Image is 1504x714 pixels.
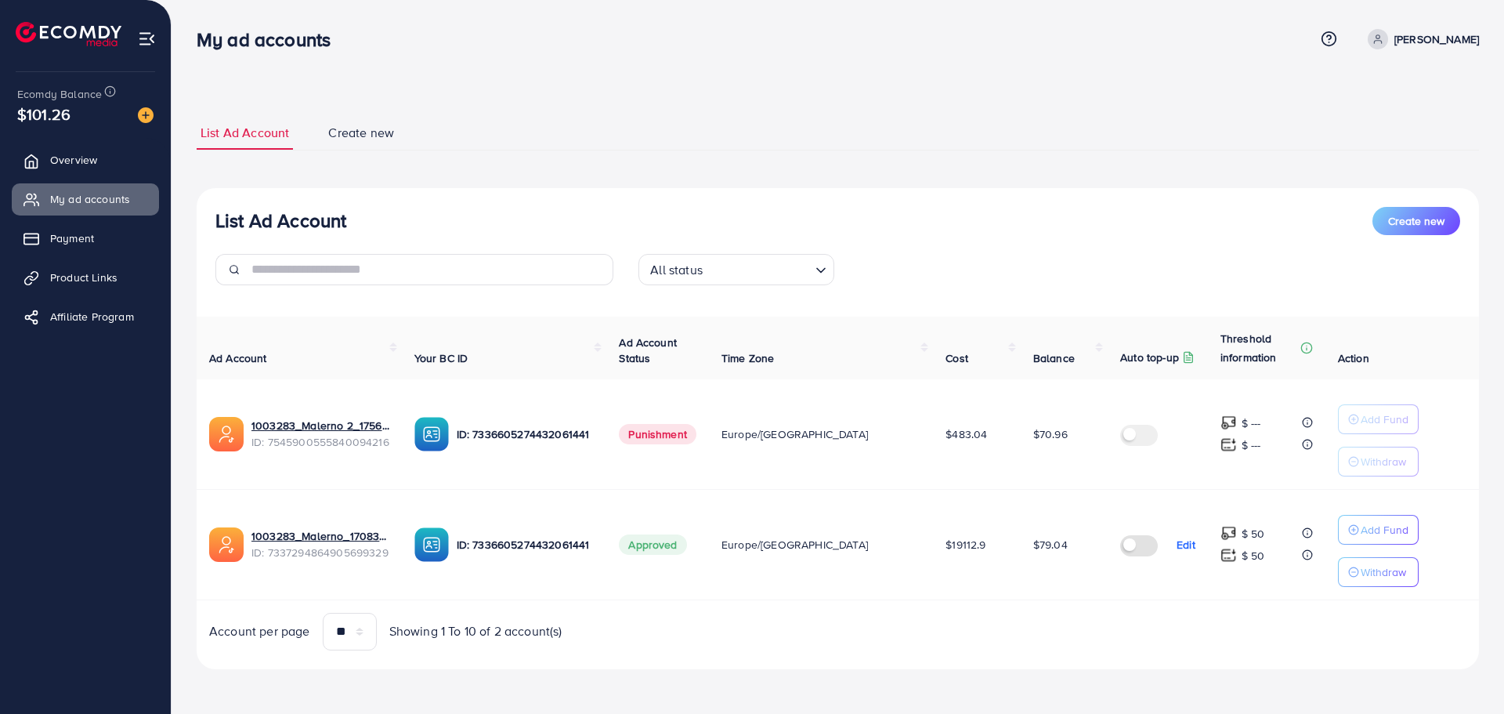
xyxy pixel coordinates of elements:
[251,528,389,544] a: 1003283_Malerno_1708347095877
[721,350,774,366] span: Time Zone
[1437,643,1492,702] iframe: Chat
[12,301,159,332] a: Affiliate Program
[209,622,310,640] span: Account per page
[12,223,159,254] a: Payment
[1394,30,1479,49] p: [PERSON_NAME]
[251,418,389,433] a: 1003283_Malerno 2_1756917040219
[12,183,159,215] a: My ad accounts
[945,350,968,366] span: Cost
[209,527,244,562] img: ic-ads-acc.e4c84228.svg
[619,424,696,444] span: Punishment
[1338,350,1369,366] span: Action
[619,335,677,366] span: Ad Account Status
[721,426,868,442] span: Europe/[GEOGRAPHIC_DATA]
[389,622,562,640] span: Showing 1 To 10 of 2 account(s)
[251,545,389,560] span: ID: 7337294864905699329
[1242,436,1261,455] p: $ ---
[1242,414,1261,433] p: $ ---
[1220,437,1237,453] img: top-up amount
[1177,535,1195,554] p: Edit
[1361,29,1479,49] a: [PERSON_NAME]
[17,86,102,102] span: Ecomdy Balance
[209,417,244,451] img: ic-ads-acc.e4c84228.svg
[328,124,394,142] span: Create new
[414,527,449,562] img: ic-ba-acc.ded83a64.svg
[201,124,289,142] span: List Ad Account
[414,417,449,451] img: ic-ba-acc.ded83a64.svg
[1033,537,1068,553] span: $79.04
[1361,520,1408,539] p: Add Fund
[1338,447,1419,477] button: Withdraw
[945,426,987,442] span: $483.04
[197,28,343,51] h3: My ad accounts
[1361,410,1408,429] p: Add Fund
[138,107,154,123] img: image
[50,270,117,285] span: Product Links
[16,22,121,46] img: logo
[1220,525,1237,542] img: top-up amount
[12,144,159,176] a: Overview
[215,209,346,232] h3: List Ad Account
[457,425,595,444] p: ID: 7336605274432061441
[1220,415,1237,431] img: top-up amount
[251,418,389,450] div: <span class='underline'>1003283_Malerno 2_1756917040219</span></br>7545900555840094216
[1338,404,1419,434] button: Add Fund
[457,535,595,554] p: ID: 7336605274432061441
[638,254,834,285] div: Search for option
[50,230,94,246] span: Payment
[414,350,468,366] span: Your BC ID
[138,30,156,48] img: menu
[1361,452,1406,471] p: Withdraw
[707,256,809,281] input: Search for option
[1033,426,1068,442] span: $70.96
[50,309,134,324] span: Affiliate Program
[1220,547,1237,564] img: top-up amount
[251,434,389,450] span: ID: 7545900555840094216
[619,535,686,555] span: Approved
[1033,350,1075,366] span: Balance
[17,103,70,125] span: $101.26
[1361,563,1406,582] p: Withdraw
[721,537,868,553] span: Europe/[GEOGRAPHIC_DATA]
[1220,329,1297,367] p: Threshold information
[50,152,97,168] span: Overview
[1372,207,1460,235] button: Create new
[945,537,985,553] span: $19112.9
[1242,546,1265,565] p: $ 50
[1242,524,1265,543] p: $ 50
[647,259,706,281] span: All status
[1338,557,1419,587] button: Withdraw
[209,350,267,366] span: Ad Account
[251,528,389,560] div: <span class='underline'>1003283_Malerno_1708347095877</span></br>7337294864905699329
[50,191,130,207] span: My ad accounts
[12,262,159,293] a: Product Links
[1338,515,1419,545] button: Add Fund
[1120,348,1179,367] p: Auto top-up
[1388,213,1444,229] span: Create new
